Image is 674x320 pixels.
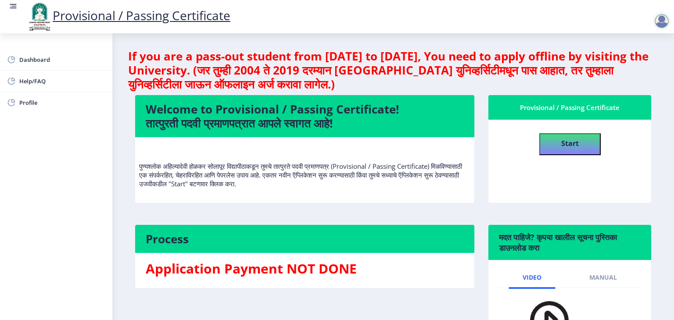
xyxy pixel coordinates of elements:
[26,2,53,32] img: logo
[26,7,230,24] a: Provisional / Passing Certificate
[146,102,464,130] h4: Welcome to Provisional / Passing Certificate! तात्पुरती पदवी प्रमाणपत्रात आपले स्वागत आहे!
[589,274,617,281] span: Manual
[146,260,464,277] h3: Application Payment NOT DONE
[499,102,641,113] div: Provisional / Passing Certificate
[19,97,105,108] span: Profile
[19,76,105,86] span: Help/FAQ
[561,139,579,148] b: Start
[128,49,658,91] h4: If you are a pass-out student from [DATE] to [DATE], You need to apply offline by visiting the Un...
[539,133,601,155] button: Start
[139,144,470,188] p: पुण्यश्लोक अहिल्यादेवी होळकर सोलापूर विद्यापीठाकडून तुमचे तात्पुरते पदवी प्रमाणपत्र (Provisional ...
[509,267,556,288] a: Video
[523,274,541,281] span: Video
[19,54,105,65] span: Dashboard
[146,232,464,246] h4: Process
[499,232,641,253] h6: मदत पाहिजे? कृपया खालील सूचना पुस्तिका डाउनलोड करा
[575,267,631,288] a: Manual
